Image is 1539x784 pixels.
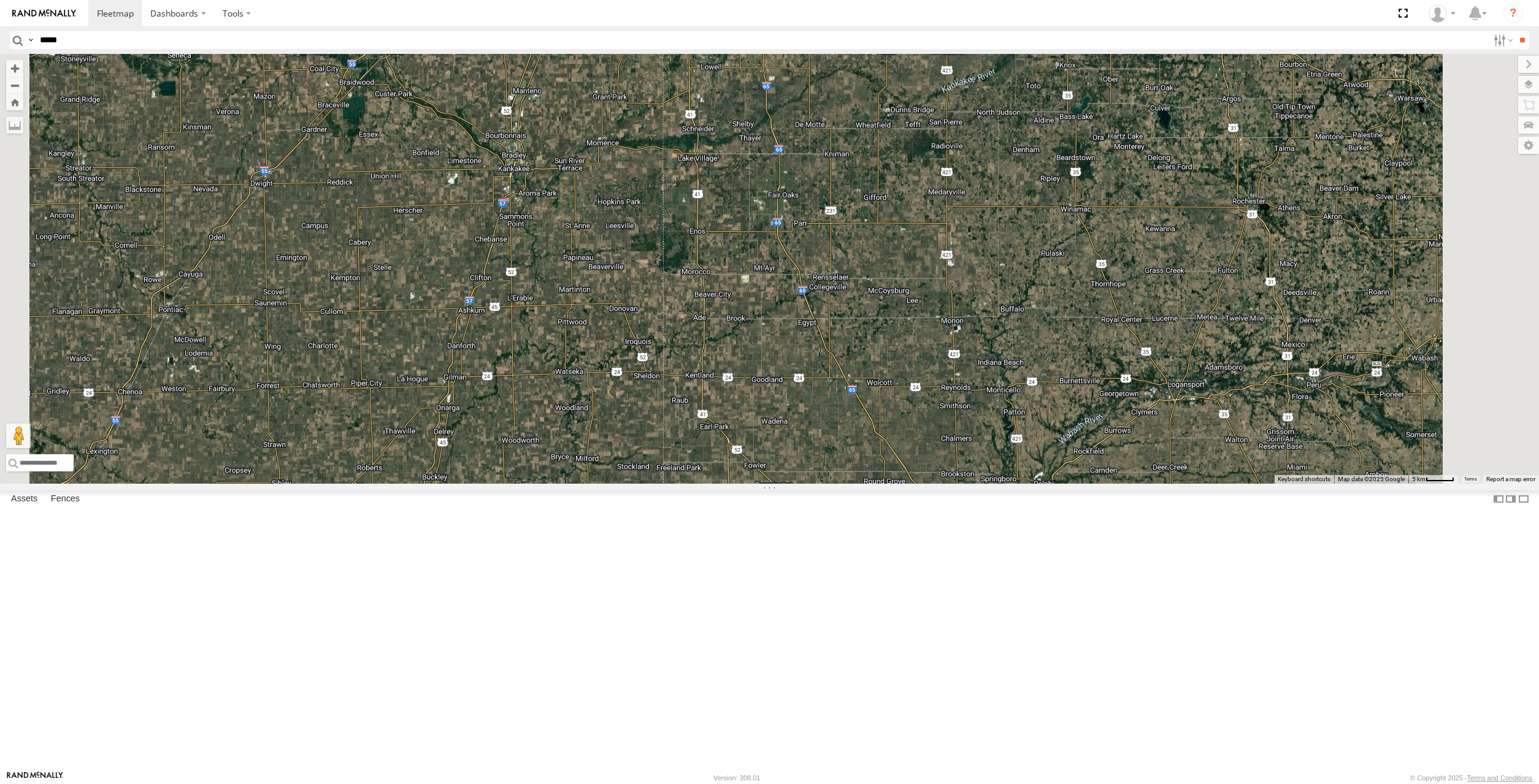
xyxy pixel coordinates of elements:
[1424,4,1460,23] div: Paul Withrow
[1467,774,1532,782] a: Terms and Conditions
[713,774,760,782] div: Version: 308.01
[1338,476,1405,482] span: Map data ©2025 Google
[1486,476,1535,482] a: Report a map error
[1278,475,1330,484] button: Keyboard shortcuts
[45,490,86,508] label: Fences
[6,77,23,94] button: Zoom out
[1518,137,1539,154] label: Map Settings
[1464,477,1477,482] a: Terms (opens in new tab)
[1518,490,1530,508] label: Hide Summary Table
[12,9,76,18] img: rand-logo.svg
[6,94,23,110] button: Zoom Home
[6,60,23,77] button: Zoom in
[1408,475,1458,484] button: Map Scale: 5 km per 43 pixels
[1505,490,1517,508] label: Dock Summary Table to the Right
[1410,774,1532,782] div: © Copyright 2025 -
[6,424,31,448] button: Drag Pegman onto the map to open Street View
[7,772,63,784] a: Visit our Website
[6,116,23,134] label: Measure
[5,490,44,508] label: Assets
[1503,4,1523,23] i: ?
[1489,31,1515,49] label: Search Filter Options
[26,31,36,49] label: Search Query
[1492,490,1505,508] label: Dock Summary Table to the Left
[1412,476,1426,482] span: 5 km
